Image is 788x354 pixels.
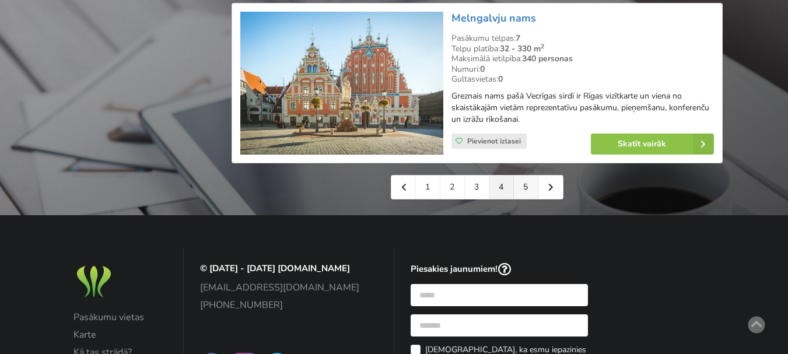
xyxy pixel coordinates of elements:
[467,136,521,146] span: Pievienot izlasei
[73,330,167,340] a: Karte
[451,54,714,64] div: Maksimālā ietilpība:
[200,300,378,310] a: [PHONE_NUMBER]
[480,64,485,75] strong: 0
[451,33,714,44] div: Pasākumu telpas:
[514,176,538,199] a: 5
[440,176,465,199] a: 2
[500,43,544,54] strong: 32 - 330 m
[516,33,520,44] strong: 7
[489,176,514,199] a: 4
[451,90,714,125] p: Greznais nams pašā Vecrīgas sirdī ir Rīgas vizītkarte un viena no skaistākajām vietām reprezentat...
[411,263,589,276] p: Piesakies jaunumiem!
[200,263,378,274] p: © [DATE] - [DATE] [DOMAIN_NAME]
[522,53,573,64] strong: 340 personas
[416,176,440,199] a: 1
[541,42,544,51] sup: 2
[451,44,714,54] div: Telpu platība:
[73,312,167,323] a: Pasākumu vietas
[465,176,489,199] a: 3
[451,74,714,85] div: Gultasvietas:
[591,134,714,155] a: Skatīt vairāk
[73,263,114,301] img: Baltic Meeting Rooms
[451,64,714,75] div: Numuri:
[200,282,378,293] a: [EMAIL_ADDRESS][DOMAIN_NAME]
[451,11,536,25] a: Melngalvju nams
[498,73,503,85] strong: 0
[240,12,443,155] img: Konferenču centrs | Rīga | Melngalvju nams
